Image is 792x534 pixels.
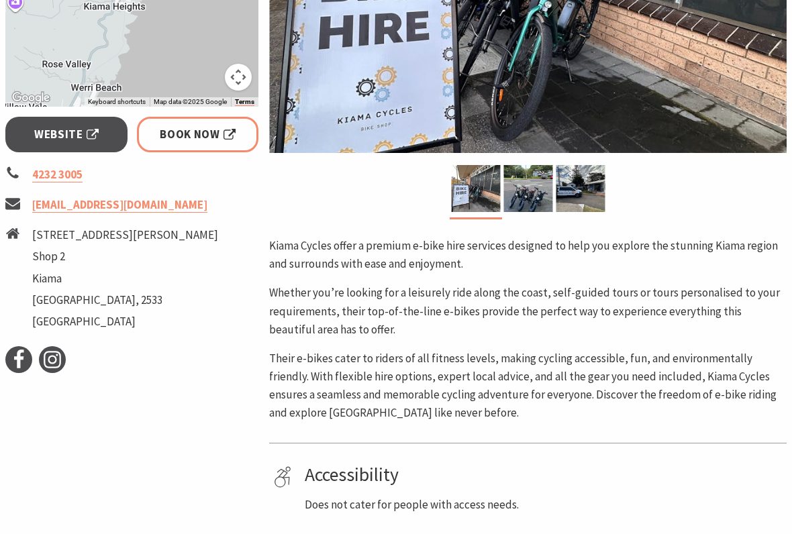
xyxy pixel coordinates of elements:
li: [GEOGRAPHIC_DATA], 2533 [32,291,218,309]
li: Kiama [32,270,218,288]
img: Google [9,89,53,107]
p: Does not cater for people with access needs. [305,496,782,514]
p: Kiama Cycles offer a premium e-bike hire services designed to help you explore the stunning Kiama... [269,237,787,273]
span: Book Now [160,125,236,144]
p: Whether you’re looking for a leisurely ride along the coast, self-guided tours or tours personali... [269,284,787,339]
span: Website [34,125,99,144]
a: Terms (opens in new tab) [235,98,254,106]
a: [EMAIL_ADDRESS][DOMAIN_NAME] [32,197,207,213]
p: Their e-bikes cater to riders of all fitness levels, making cycling accessible, fun, and environm... [269,350,787,423]
li: [STREET_ADDRESS][PERSON_NAME] [32,226,218,244]
li: Shop 2 [32,248,218,266]
img: E-Bike Hire Kiama [451,165,500,212]
img: Hire Bikes at Kiama Cycles [503,165,552,212]
span: Map data ©2025 Google [154,98,227,105]
a: Website [5,117,128,152]
button: Map camera controls [225,64,252,91]
h4: Accessibility [305,464,782,486]
button: Keyboard shortcuts [88,97,146,107]
a: 4232 3005 [32,167,83,182]
img: Delivering Hire Bikes direct to Customer [556,165,605,212]
a: Open this area in Google Maps (opens a new window) [9,89,53,107]
li: [GEOGRAPHIC_DATA] [32,313,218,331]
a: Book Now [137,117,259,152]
